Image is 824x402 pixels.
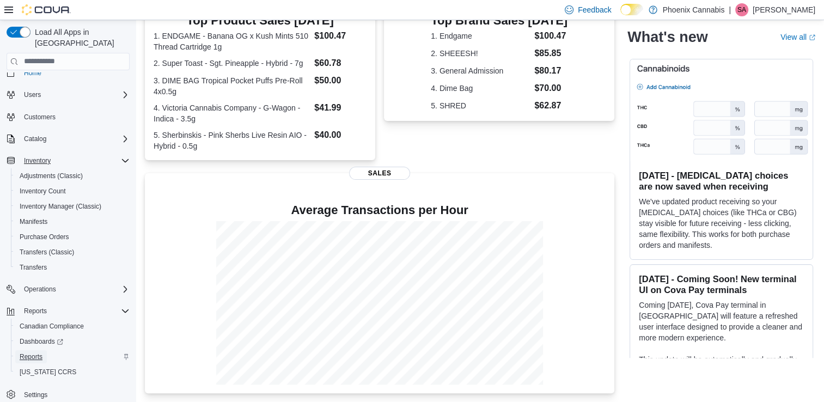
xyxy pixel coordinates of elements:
button: Transfers [11,260,134,275]
span: Settings [20,387,130,401]
span: Users [24,90,41,99]
button: Users [20,88,45,101]
span: Manifests [20,217,47,226]
span: Load All Apps in [GEOGRAPHIC_DATA] [30,27,130,48]
a: Canadian Compliance [15,320,88,333]
span: Inventory [20,154,130,167]
button: Catalog [20,132,51,145]
span: Transfers [15,261,130,274]
a: View allExternal link [780,33,815,41]
span: Reports [24,307,47,315]
dt: 3. DIME BAG Tropical Pocket Puffs Pre-Roll 4x0.5g [154,75,310,97]
dd: $100.47 [534,29,567,42]
input: Dark Mode [620,4,643,15]
p: | [729,3,731,16]
button: Transfers (Classic) [11,245,134,260]
h3: [DATE] - Coming Soon! New terminal UI on Cova Pay terminals [639,273,804,295]
button: Reports [2,303,134,319]
button: Customers [2,109,134,125]
span: Inventory Count [15,185,130,198]
button: Reports [11,349,134,364]
span: Feedback [578,4,611,15]
a: [US_STATE] CCRS [15,366,81,379]
dt: 1. Endgame [431,31,530,41]
h4: Average Transactions per Hour [154,204,606,217]
dt: 5. Sherbinskis - Pink Sherbs Live Resin AIO - Hybrid - 0.5g [154,130,310,151]
span: Dark Mode [620,15,621,16]
a: Transfers (Classic) [15,246,78,259]
button: Purchase Orders [11,229,134,245]
button: Operations [20,283,60,296]
a: Manifests [15,215,52,228]
span: Transfers (Classic) [15,246,130,259]
a: Adjustments (Classic) [15,169,87,182]
button: Catalog [2,131,134,147]
dd: $80.17 [534,64,567,77]
button: Inventory [20,154,55,167]
dt: 4. Victoria Cannabis Company - G-Wagon - Indica - 3.5g [154,102,310,124]
span: Catalog [24,135,46,143]
span: SA [737,3,746,16]
dd: $85.85 [534,47,567,60]
svg: External link [809,34,815,41]
span: [US_STATE] CCRS [20,368,76,376]
button: Inventory Count [11,184,134,199]
p: Phoenix Cannabis [663,3,725,16]
span: Manifests [15,215,130,228]
button: Operations [2,282,134,297]
span: Purchase Orders [15,230,130,243]
dt: 4. Dime Bag [431,83,530,94]
span: Transfers (Classic) [20,248,74,257]
dt: 5. SHRED [431,100,530,111]
button: Manifests [11,214,134,229]
button: Users [2,87,134,102]
dd: $70.00 [534,82,567,95]
span: Customers [20,110,130,124]
p: [PERSON_NAME] [753,3,815,16]
a: Home [20,66,46,80]
button: Reports [20,304,51,318]
span: Dashboards [20,337,63,346]
dt: 3. General Admission [431,65,530,76]
a: Dashboards [15,335,68,348]
a: Inventory Count [15,185,70,198]
span: Customers [24,113,56,121]
span: Canadian Compliance [15,320,130,333]
span: Dashboards [15,335,130,348]
dt: 2. Super Toast - Sgt. Pineapple - Hybrid - 7g [154,58,310,69]
span: Inventory [24,156,51,165]
span: Users [20,88,130,101]
span: Operations [24,285,56,294]
button: Inventory Manager (Classic) [11,199,134,214]
h3: [DATE] - [MEDICAL_DATA] choices are now saved when receiving [639,170,804,192]
a: Settings [20,388,52,401]
span: Settings [24,391,47,399]
dd: $40.00 [314,129,367,142]
dt: 2. SHEEESH! [431,48,530,59]
a: Transfers [15,261,51,274]
button: Settings [2,386,134,402]
button: Home [2,65,134,81]
span: Canadian Compliance [20,322,84,331]
h2: What's new [627,28,707,46]
button: [US_STATE] CCRS [11,364,134,380]
dd: $41.99 [314,101,367,114]
dt: 1. ENDGAME - Banana OG x Kush Mints 510 Thread Cartridge 1g [154,31,310,52]
p: We've updated product receiving so your [MEDICAL_DATA] choices (like THCa or CBG) stay visible fo... [639,196,804,251]
dd: $60.78 [314,57,367,70]
span: Purchase Orders [20,233,69,241]
a: Customers [20,111,60,124]
div: Sam Abdallah [735,3,748,16]
a: Reports [15,350,47,363]
img: Cova [22,4,71,15]
span: Inventory Manager (Classic) [20,202,101,211]
span: Reports [15,350,130,363]
span: Home [24,69,41,77]
span: Reports [20,304,130,318]
p: Coming [DATE], Cova Pay terminal in [GEOGRAPHIC_DATA] will feature a refreshed user interface des... [639,300,804,343]
a: Inventory Manager (Classic) [15,200,106,213]
span: Home [20,66,130,80]
span: Reports [20,352,42,361]
span: Catalog [20,132,130,145]
span: Adjustments (Classic) [15,169,130,182]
